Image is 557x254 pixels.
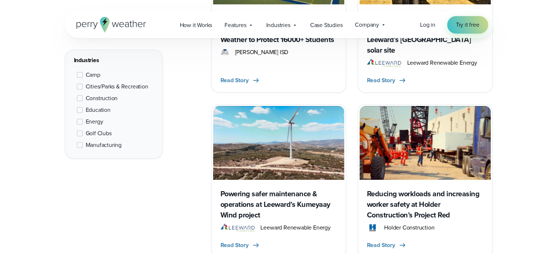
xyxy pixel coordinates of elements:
[360,106,491,179] img: Holder Construction Workers preparing construction materials to be lifted on a crane
[220,223,255,232] img: Leeward Renewable Energy Logo
[447,16,488,34] a: Try it free
[220,76,249,85] span: Read Story
[174,18,219,33] a: How it Works
[235,48,289,57] span: [PERSON_NAME] ISD
[86,82,148,91] span: Cities/Parks & Recreation
[220,241,260,250] button: Read Story
[420,20,435,29] a: Log in
[220,76,260,85] button: Read Story
[220,189,337,220] h3: Powering safer maintenance & operations at Leeward’s Kumeyaay Wind project
[86,129,112,138] span: Golf Clubs
[355,20,379,29] span: Company
[220,48,229,57] img: Bryan ISD Logo
[266,21,290,30] span: Industries
[367,189,483,220] h3: Reducing workloads and increasing worker safety at Holder Construction’s Project Red
[407,58,477,67] span: Leeward Renewable Energy
[367,76,395,85] span: Read Story
[456,20,479,29] span: Try it free
[86,106,111,114] span: Education
[367,76,407,85] button: Read Story
[86,94,118,103] span: Construction
[220,241,249,250] span: Read Story
[260,223,330,232] span: Leeward Renewable Energy
[74,56,154,65] div: Industries
[224,21,246,30] span: Features
[86,141,122,149] span: Manufacturing
[367,58,401,67] img: Leeward Renewable Energy Logo
[180,21,212,30] span: How it Works
[367,241,407,250] button: Read Story
[86,117,103,126] span: Energy
[304,18,349,33] a: Case Studies
[213,106,344,179] img: Kumeyaay Wind Farm maintenance
[367,223,379,232] img: Holder.svg
[86,71,100,79] span: Camp
[367,241,395,250] span: Read Story
[384,223,434,232] span: Holder Construction
[310,21,343,30] span: Case Studies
